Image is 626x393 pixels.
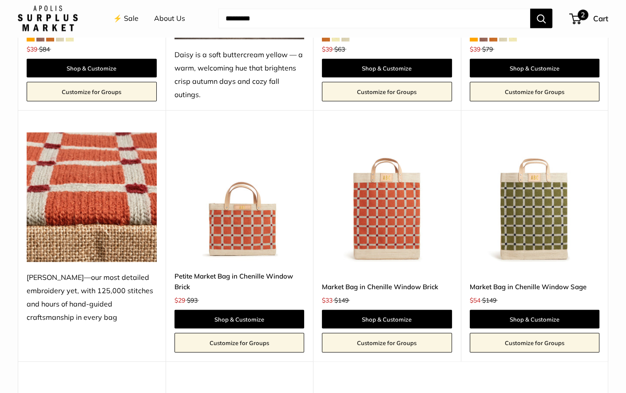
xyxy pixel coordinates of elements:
img: Apolis: Surplus Market [18,6,78,31]
a: Customize for Groups [322,82,452,102]
a: Shop & Customize [27,59,157,78]
span: $63 [334,45,345,53]
a: Shop & Customize [470,59,600,78]
span: $39 [470,45,480,53]
a: Shop & Customize [322,310,452,329]
a: Shop & Customize [470,310,600,329]
span: $149 [482,296,496,304]
a: Market Bag in Chenille Window SageMarket Bag in Chenille Window Sage [470,133,600,263]
a: Customize for Groups [470,333,600,353]
a: Market Bag in Chenille Window BrickMarket Bag in Chenille Window Brick [322,133,452,263]
a: Customize for Groups [174,333,305,353]
span: $33 [322,296,333,304]
span: Cart [593,14,608,23]
span: $54 [470,296,480,304]
a: 2 Cart [570,12,608,26]
span: $84 [39,45,50,53]
span: $93 [187,296,198,304]
img: Market Bag in Chenille Window Brick [322,133,452,263]
a: Customize for Groups [470,82,600,102]
a: About Us [154,12,185,25]
img: Chenille—our most detailed embroidery yet, with 125,000 stitches and hours of hand-guided craftsm... [27,133,157,263]
button: Search [530,9,552,28]
span: 2 [578,10,588,20]
a: Petite Market Bag in Chenille Window Brick [174,271,305,292]
a: ⚡️ Sale [113,12,139,25]
span: $29 [174,296,185,304]
a: Shop & Customize [322,59,452,78]
span: $79 [482,45,493,53]
input: Search... [218,9,530,28]
img: Petite Market Bag in Chenille Window Brick [174,133,305,263]
a: Customize for Groups [322,333,452,353]
span: $149 [334,296,349,304]
img: Market Bag in Chenille Window Sage [470,133,600,263]
a: Shop & Customize [174,310,305,329]
a: Petite Market Bag in Chenille Window BrickPetite Market Bag in Chenille Window Brick [174,133,305,263]
span: $39 [322,45,333,53]
span: $39 [27,45,37,53]
div: Daisy is a soft buttercream yellow — a warm, welcoming hue that brightens crisp autumn days and c... [174,48,305,102]
a: Customize for Groups [27,82,157,102]
a: Market Bag in Chenille Window Sage [470,282,600,292]
div: [PERSON_NAME]—our most detailed embroidery yet, with 125,000 stitches and hours of hand-guided cr... [27,271,157,324]
a: Market Bag in Chenille Window Brick [322,282,452,292]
